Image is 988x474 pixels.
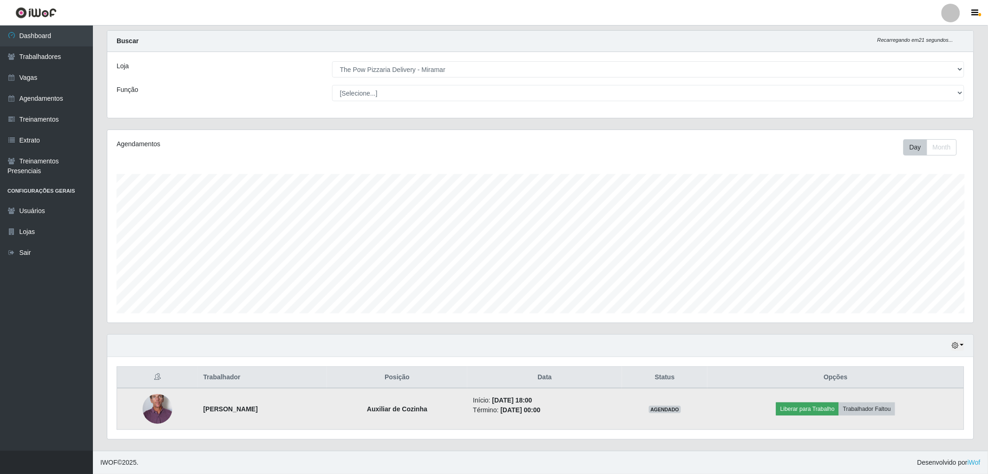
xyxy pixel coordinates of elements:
[327,367,468,389] th: Posição
[501,406,541,414] time: [DATE] 00:00
[100,459,118,466] span: IWOF
[649,406,681,413] span: AGENDADO
[492,396,532,404] time: [DATE] 18:00
[968,459,981,466] a: iWof
[203,405,258,413] strong: [PERSON_NAME]
[622,367,707,389] th: Status
[903,139,927,156] button: Day
[117,61,129,71] label: Loja
[917,458,981,468] span: Desenvolvido por
[903,139,964,156] div: Toolbar with button groups
[467,367,622,389] th: Data
[117,85,138,95] label: Função
[839,403,895,416] button: Trabalhador Faltou
[473,405,616,415] li: Término:
[707,367,964,389] th: Opções
[903,139,957,156] div: First group
[100,458,138,468] span: © 2025 .
[143,378,172,440] img: 1712337969187.jpeg
[776,403,839,416] button: Liberar para Trabalho
[198,367,327,389] th: Trabalhador
[15,7,57,19] img: CoreUI Logo
[117,37,138,45] strong: Buscar
[117,139,462,149] div: Agendamentos
[473,396,616,405] li: Início:
[927,139,957,156] button: Month
[877,37,953,43] i: Recarregando em 21 segundos...
[367,405,427,413] strong: Auxiliar de Cozinha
